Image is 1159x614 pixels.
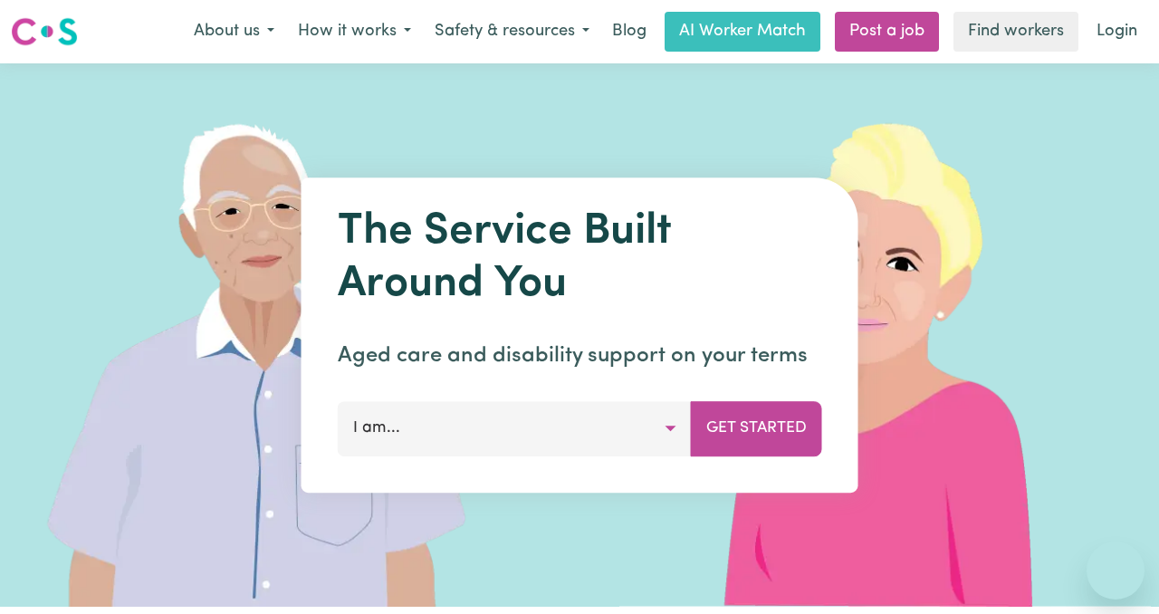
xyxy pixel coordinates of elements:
a: Careseekers logo [11,11,78,53]
a: Post a job [835,12,939,52]
iframe: Button to launch messaging window [1087,542,1145,600]
p: Aged care and disability support on your terms [338,340,822,372]
a: Find workers [953,12,1078,52]
img: Careseekers logo [11,15,78,48]
a: AI Worker Match [665,12,820,52]
h1: The Service Built Around You [338,206,822,311]
button: About us [182,13,286,51]
button: I am... [338,401,692,456]
button: Safety & resources [423,13,601,51]
button: Get Started [691,401,822,456]
a: Blog [601,12,657,52]
a: Login [1086,12,1148,52]
button: How it works [286,13,423,51]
